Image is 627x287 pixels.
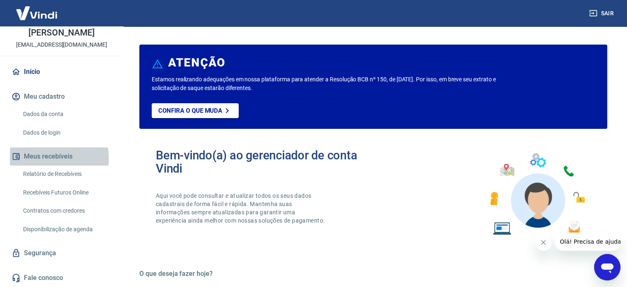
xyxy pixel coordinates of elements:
[20,124,113,141] a: Dados de login
[20,202,113,219] a: Contratos com credores
[594,254,620,280] iframe: Botão para abrir a janela de mensagens
[20,184,113,201] a: Recebíveis Futuros Online
[156,192,326,225] p: Aqui você pode consultar e atualizar todos os seus dados cadastrais de forma fácil e rápida. Mant...
[10,0,63,26] img: Vindi
[10,88,113,106] button: Meu cadastro
[10,244,113,262] a: Segurança
[555,232,620,251] iframe: Mensagem da empresa
[139,270,607,278] h5: O que deseja fazer hoje?
[10,147,113,166] button: Meus recebíveis
[152,75,506,93] p: Estamos realizando adequações em nossa plataforma para atender a Resolução BCB nº 150, de [DATE]....
[535,234,552,251] iframe: Fechar mensagem
[20,221,113,238] a: Disponibilização de agenda
[156,149,373,175] h2: Bem-vindo(a) ao gerenciador de conta Vindi
[168,59,225,67] h6: ATENÇÃO
[16,40,107,49] p: [EMAIL_ADDRESS][DOMAIN_NAME]
[587,6,617,21] button: Sair
[5,6,69,12] span: Olá! Precisa de ajuda?
[483,149,591,240] img: Imagem de um avatar masculino com diversos icones exemplificando as funcionalidades do gerenciado...
[28,28,94,37] p: [PERSON_NAME]
[20,106,113,123] a: Dados da conta
[10,63,113,81] a: Início
[10,269,113,287] a: Fale conosco
[158,107,222,114] p: Confira o que muda
[152,103,239,118] a: Confira o que muda
[20,166,113,183] a: Relatório de Recebíveis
